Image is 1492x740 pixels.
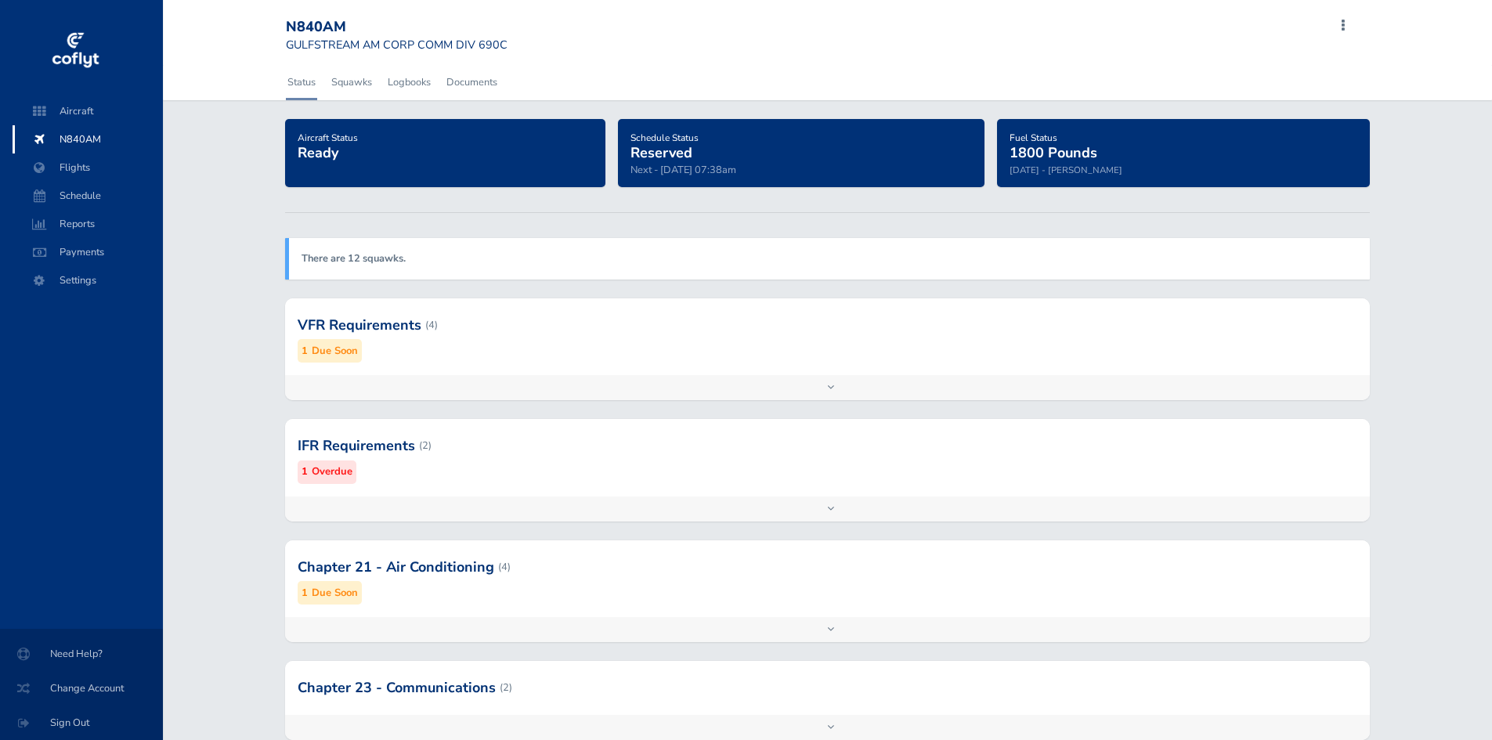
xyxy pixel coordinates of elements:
[28,210,147,238] span: Reports
[28,97,147,125] span: Aircraft
[1010,164,1122,176] small: [DATE] - [PERSON_NAME]
[28,182,147,210] span: Schedule
[298,132,358,144] span: Aircraft Status
[330,65,374,99] a: Squawks
[286,65,317,99] a: Status
[1010,132,1057,144] span: Fuel Status
[630,127,699,163] a: Schedule StatusReserved
[312,585,358,601] small: Due Soon
[630,143,692,162] span: Reserved
[19,640,144,668] span: Need Help?
[28,125,147,153] span: N840AM
[1010,143,1097,162] span: 1800 Pounds
[312,464,352,480] small: Overdue
[19,709,144,737] span: Sign Out
[630,163,736,177] span: Next - [DATE] 07:38am
[445,65,499,99] a: Documents
[386,65,432,99] a: Logbooks
[630,132,699,144] span: Schedule Status
[28,238,147,266] span: Payments
[28,153,147,182] span: Flights
[298,143,338,162] span: Ready
[302,251,406,265] a: There are 12 squawks.
[49,27,101,74] img: coflyt logo
[312,343,358,359] small: Due Soon
[19,674,144,702] span: Change Account
[28,266,147,294] span: Settings
[286,37,508,52] small: GULFSTREAM AM CORP COMM DIV 690C
[286,19,508,36] div: N840AM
